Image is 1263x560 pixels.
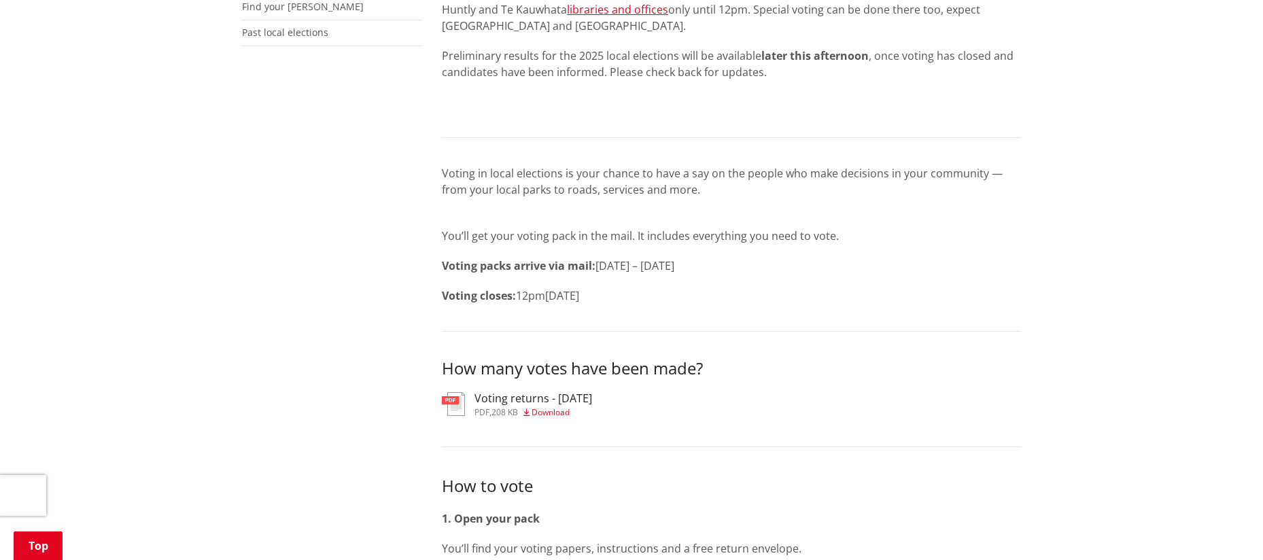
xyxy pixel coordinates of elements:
[491,406,518,418] span: 208 KB
[532,406,570,418] span: Download
[442,359,1021,379] h3: How many votes have been made?
[442,48,1021,80] p: Preliminary results for the 2025 local elections will be available , once voting has closed and c...
[474,406,489,418] span: pdf
[442,392,465,416] img: document-pdf.svg
[442,258,595,273] strong: Voting packs arrive via mail:
[474,392,592,405] h3: Voting returns - [DATE]
[442,541,801,556] span: You’ll find your voting papers, instructions and a free return envelope.
[1200,503,1249,552] iframe: Messenger Launcher
[442,474,1021,497] h3: How to vote
[442,228,1021,244] p: You’ll get your voting pack in the mail. It includes everything you need to vote.
[442,511,540,526] strong: 1. Open your pack
[761,48,869,63] strong: later this afternoon
[567,2,668,17] a: libraries and offices
[14,531,63,560] a: Top
[442,288,516,303] strong: Voting closes:
[442,392,592,417] a: Voting returns - [DATE] pdf,208 KB Download
[474,408,592,417] div: ,
[516,288,579,303] span: 12pm[DATE]
[242,26,328,39] a: Past local elections
[442,258,1021,274] p: [DATE] – [DATE]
